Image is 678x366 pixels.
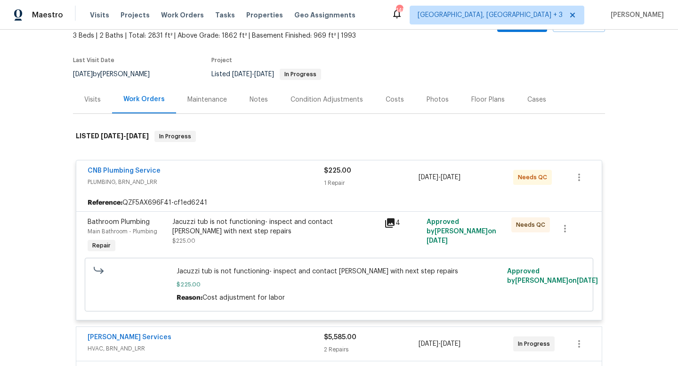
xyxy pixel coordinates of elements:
[211,71,321,78] span: Listed
[187,95,227,104] div: Maintenance
[518,339,554,349] span: In Progress
[507,268,598,284] span: Approved by [PERSON_NAME] on
[88,219,150,225] span: Bathroom Plumbing
[427,238,448,244] span: [DATE]
[76,131,149,142] h6: LISTED
[76,194,602,211] div: QZF5AX696F41-cf1ed6241
[88,229,157,234] span: Main Bathroom - Plumbing
[324,345,419,354] div: 2 Repairs
[89,241,114,250] span: Repair
[73,121,605,151] div: LISTED [DATE]-[DATE]In Progress
[73,57,114,63] span: Last Visit Date
[88,198,122,207] b: Reference:
[281,72,320,77] span: In Progress
[121,10,150,20] span: Projects
[73,69,161,80] div: by [PERSON_NAME]
[427,219,496,244] span: Approved by [PERSON_NAME] on
[419,174,438,181] span: [DATE]
[101,133,123,139] span: [DATE]
[419,173,460,182] span: -
[471,95,505,104] div: Floor Plans
[202,294,285,301] span: Cost adjustment for labor
[441,174,460,181] span: [DATE]
[215,12,235,18] span: Tasks
[73,31,414,40] span: 3 Beds | 2 Baths | Total: 2831 ft² | Above Grade: 1862 ft² | Basement Finished: 969 ft² | 1993
[324,167,351,174] span: $225.00
[254,71,274,78] span: [DATE]
[246,10,283,20] span: Properties
[250,95,268,104] div: Notes
[126,133,149,139] span: [DATE]
[88,177,324,187] span: PLUMBING, BRN_AND_LRR
[123,95,165,104] div: Work Orders
[518,173,551,182] span: Needs QC
[172,217,379,236] div: Jacuzzi tub is not functioning- inspect and contact [PERSON_NAME] with next step repairs
[88,344,324,353] span: HVAC, BRN_AND_LRR
[427,95,449,104] div: Photos
[527,95,546,104] div: Cases
[211,57,232,63] span: Project
[418,10,563,20] span: [GEOGRAPHIC_DATA], [GEOGRAPHIC_DATA] + 3
[172,238,195,244] span: $225.00
[101,133,149,139] span: -
[90,10,109,20] span: Visits
[396,6,403,15] div: 148
[291,95,363,104] div: Condition Adjustments
[88,334,171,341] a: [PERSON_NAME] Services
[441,341,460,347] span: [DATE]
[607,10,664,20] span: [PERSON_NAME]
[384,217,421,229] div: 4
[84,95,101,104] div: Visits
[177,294,202,301] span: Reason:
[73,71,93,78] span: [DATE]
[324,334,356,341] span: $5,585.00
[155,132,195,141] span: In Progress
[232,71,274,78] span: -
[88,167,161,174] a: CNB Plumbing Service
[386,95,404,104] div: Costs
[177,280,502,289] span: $225.00
[177,267,502,276] span: Jacuzzi tub is not functioning- inspect and contact [PERSON_NAME] with next step repairs
[577,278,598,284] span: [DATE]
[419,341,438,347] span: [DATE]
[419,339,460,349] span: -
[232,71,252,78] span: [DATE]
[516,220,549,230] span: Needs QC
[161,10,204,20] span: Work Orders
[324,178,419,188] div: 1 Repair
[294,10,355,20] span: Geo Assignments
[32,10,63,20] span: Maestro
